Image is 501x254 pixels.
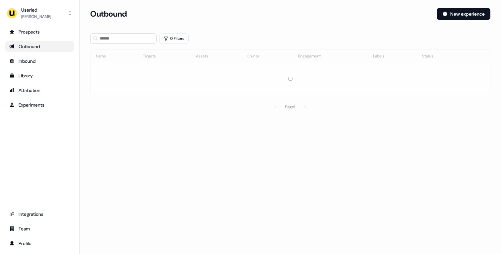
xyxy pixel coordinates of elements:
a: Go to experiments [5,100,74,110]
button: New experience [437,8,490,20]
div: Experiments [9,102,70,108]
div: [PERSON_NAME] [21,13,51,20]
div: Prospects [9,29,70,35]
button: 0 Filters [159,33,189,44]
a: Go to templates [5,70,74,81]
div: Profile [9,240,70,247]
a: Go to team [5,223,74,234]
a: Go to profile [5,238,74,249]
div: Outbound [9,43,70,50]
a: Go to integrations [5,209,74,219]
div: Team [9,225,70,232]
a: Go to outbound experience [5,41,74,52]
a: Go to attribution [5,85,74,96]
div: Userled [21,7,51,13]
a: Go to prospects [5,27,74,37]
div: Attribution [9,87,70,94]
h3: Outbound [90,9,127,19]
div: Inbound [9,58,70,64]
div: Library [9,72,70,79]
a: Go to Inbound [5,56,74,66]
button: Userled[PERSON_NAME] [5,5,74,21]
div: Integrations [9,211,70,217]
